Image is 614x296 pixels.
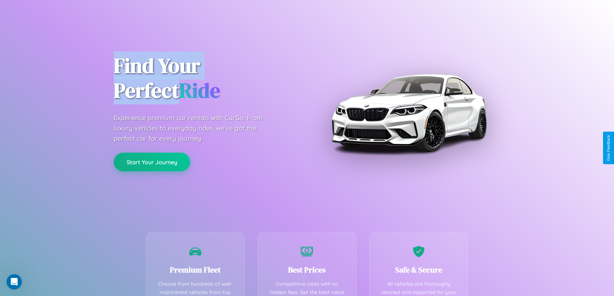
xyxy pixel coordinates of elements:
h3: Safe & Secure [379,264,458,275]
div: Give Feedback [606,135,611,161]
iframe: Intercom live chat [6,274,22,290]
span: Ride [179,76,220,104]
h3: Premium Fleet [156,264,235,275]
img: Premium BMW car rental vehicle [328,32,489,193]
h1: Find Your Perfect [114,53,297,103]
h3: Best Prices [268,264,346,275]
button: Start Your Journey [114,153,190,171]
p: Experience premium car rentals with CarGo. From luxury vehicles to everyday rides, we've got the ... [114,113,275,144]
